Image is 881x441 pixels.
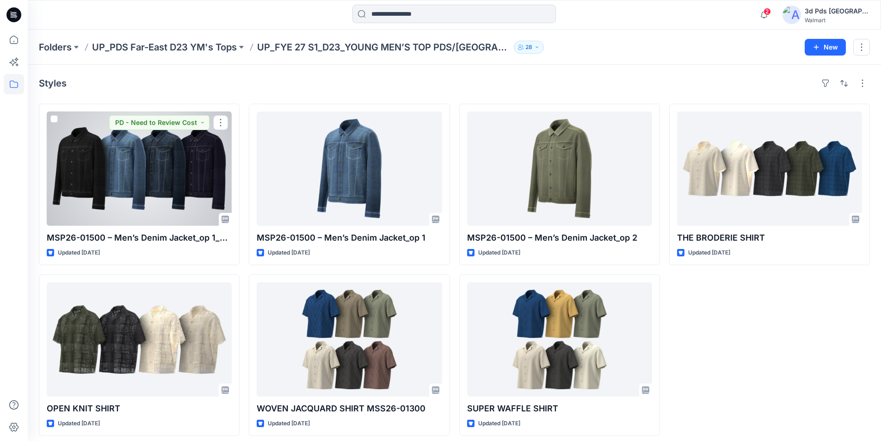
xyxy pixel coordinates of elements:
[268,248,310,258] p: Updated [DATE]
[467,112,652,226] a: MSP26-01500 – Men’s Denim Jacket_op 2
[478,419,520,429] p: Updated [DATE]
[688,248,730,258] p: Updated [DATE]
[467,402,652,415] p: SUPER WAFFLE SHIRT
[805,17,869,24] div: Walmart
[805,6,869,17] div: 3d Pds [GEOGRAPHIC_DATA]
[805,39,846,56] button: New
[257,231,442,244] p: MSP26-01500 – Men’s Denim Jacket_op 1
[39,41,72,54] a: Folders
[677,112,862,226] a: THE BRODERIE SHIRT
[47,282,232,397] a: OPEN KNIT SHIRT
[467,282,652,397] a: SUPER WAFFLE SHIRT
[47,402,232,415] p: OPEN KNIT SHIRT
[525,42,532,52] p: 28
[58,248,100,258] p: Updated [DATE]
[257,41,510,54] p: UP_FYE 27 S1_D23_YOUNG MEN’S TOP PDS/[GEOGRAPHIC_DATA]
[39,78,67,89] h4: Styles
[58,419,100,429] p: Updated [DATE]
[677,231,862,244] p: THE BRODERIE SHIRT
[257,402,442,415] p: WOVEN JACQUARD SHIRT MSS26-01300
[257,112,442,226] a: MSP26-01500 – Men’s Denim Jacket_op 1
[268,419,310,429] p: Updated [DATE]
[514,41,544,54] button: 28
[478,248,520,258] p: Updated [DATE]
[47,112,232,226] a: MSP26-01500 – Men’s Denim Jacket_op 1_RECOLOR
[467,231,652,244] p: MSP26-01500 – Men’s Denim Jacket_op 2
[47,231,232,244] p: MSP26-01500 – Men’s Denim Jacket_op 1_RECOLOR
[782,6,801,24] img: avatar
[764,8,771,15] span: 2
[92,41,237,54] a: UP_PDS Far-East D23 YM's Tops
[257,282,442,397] a: WOVEN JACQUARD SHIRT MSS26-01300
